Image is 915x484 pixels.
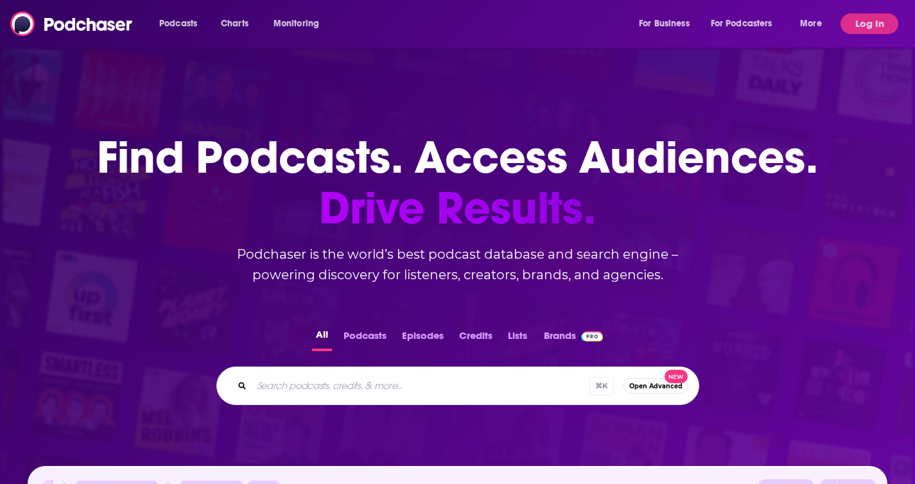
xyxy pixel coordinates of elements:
span: More [800,15,822,33]
button: open menu [150,13,214,34]
img: Podchaser - Follow, Share and Rate Podcasts [10,12,134,36]
button: open menu [265,13,336,34]
span: Podcasts [159,15,197,33]
button: open menu [702,13,791,34]
input: Search podcasts, credits, & more... [252,376,589,396]
span: Monitoring [274,15,319,33]
img: Podchaser Pro [581,331,604,341]
h1: Find Podcasts. Access Audiences. [97,132,818,234]
a: Charts [213,13,256,34]
button: Podcasts [340,326,390,351]
span: New [665,370,688,383]
span: For Podcasters [711,15,772,33]
button: Open AdvancedNew [623,378,688,393]
a: BrandsPodchaser Pro [544,326,604,351]
button: open menu [791,13,838,34]
button: All [312,326,332,351]
div: Search podcasts, credits, & more... [216,367,699,405]
span: Open Advanced [629,383,683,390]
span: For Business [639,15,690,33]
h2: Podchaser is the world’s best podcast database and search engine – powering discovery for listene... [201,244,715,285]
button: Lists [504,326,531,351]
span: Drive Results. [97,183,818,234]
span: Charts [221,15,248,33]
span: ⌘ K [589,377,613,395]
button: Log In [841,13,898,34]
button: Credits [455,326,496,351]
button: Episodes [398,326,448,351]
button: open menu [630,13,706,34]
